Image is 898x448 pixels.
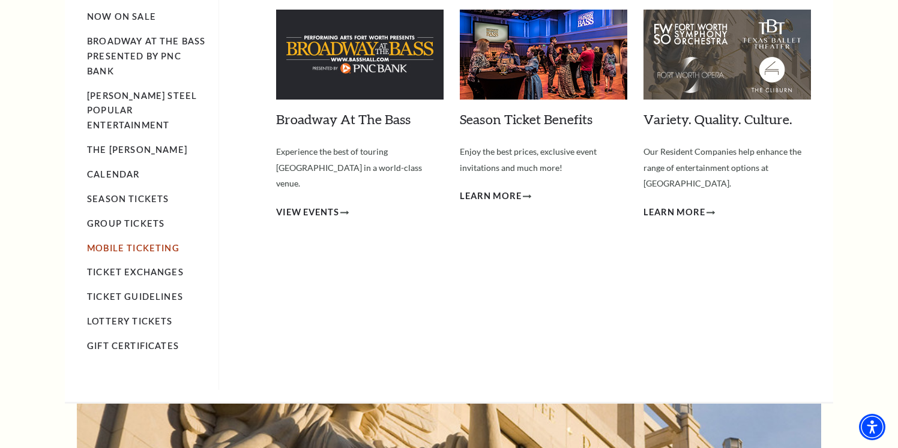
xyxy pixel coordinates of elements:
p: Our Resident Companies help enhance the range of entertainment options at [GEOGRAPHIC_DATA]. [643,144,811,192]
span: Learn More [643,205,705,220]
a: Ticket Guidelines [87,291,183,302]
p: Experience the best of touring [GEOGRAPHIC_DATA] in a world-class venue. [276,144,444,192]
img: Season Ticket Benefits [460,10,627,100]
a: Calendar [87,169,139,179]
a: [PERSON_NAME] Steel Popular Entertainment [87,91,197,131]
a: Lottery Tickets [87,316,173,326]
span: Learn More [460,189,522,204]
a: View Events [276,205,349,220]
div: Accessibility Menu [859,414,885,440]
p: Enjoy the best prices, exclusive event invitations and much more! [460,144,627,176]
img: Broadway At The Bass [276,10,444,100]
a: The [PERSON_NAME] [87,145,187,155]
a: Season Tickets [87,194,169,204]
a: Broadway At The Bass presented by PNC Bank [87,36,205,76]
a: Season Ticket Benefits [460,111,592,127]
span: View Events [276,205,339,220]
a: Ticket Exchanges [87,267,184,277]
img: Variety. Quality. Culture. [643,10,811,100]
a: Learn More Season Ticket Benefits [460,189,531,204]
a: Group Tickets [87,218,164,228]
a: Now On Sale [87,11,156,22]
a: Learn More Variety. Quality. Culture. [643,205,715,220]
a: Broadway At The Bass [276,111,411,127]
a: Variety. Quality. Culture. [643,111,792,127]
a: Mobile Ticketing [87,243,179,253]
a: Gift Certificates [87,341,179,351]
